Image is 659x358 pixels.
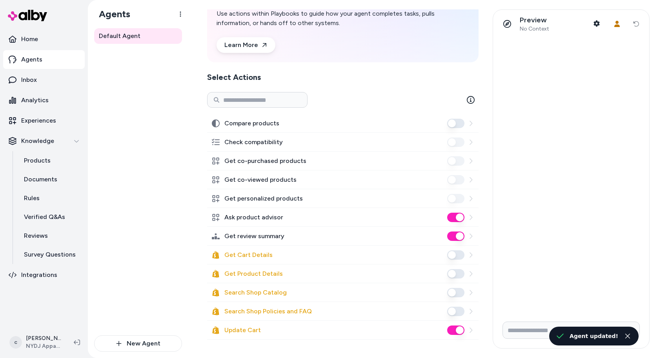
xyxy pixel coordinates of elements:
input: Write your prompt here [502,322,640,339]
label: Check compatibility [224,137,283,147]
p: Documents [24,175,57,184]
button: Knowledge [3,132,85,150]
label: Get Product Details [224,269,283,278]
a: Rules [16,189,85,208]
button: New Agent [94,335,182,352]
a: Agents [3,50,85,69]
p: Survey Questions [24,250,76,259]
p: Agents [21,55,42,64]
label: Get Cart Details [224,250,273,260]
a: Products [16,151,85,170]
p: Analytics [21,96,49,105]
a: Default Agent [94,28,182,44]
a: Integrations [3,266,85,284]
a: Inbox [3,71,85,89]
p: Rules [24,193,40,203]
a: Experiences [3,111,85,130]
p: Preview [520,16,549,25]
h2: Select Actions [207,72,479,83]
p: Reviews [24,231,48,240]
p: [PERSON_NAME] [26,334,61,342]
label: Search Shop Catalog [224,288,287,297]
label: Get personalized products [224,194,303,203]
span: Default Agent [99,31,140,41]
h1: Agents [93,8,130,20]
p: Knowledge [21,136,54,146]
label: Search Shop Policies and FAQ [224,307,312,316]
p: Inbox [21,75,37,85]
span: c [9,336,22,349]
a: Verified Q&As [16,208,85,226]
div: Agent updated! [570,331,618,341]
p: Home [21,34,38,44]
p: Experiences [21,116,56,125]
label: Compare products [224,119,279,128]
span: NYDJ Apparel [26,342,61,350]
a: Analytics [3,91,85,110]
label: Ask product advisor [224,213,283,222]
a: Learn More [217,37,275,53]
label: Update Cart [224,325,261,335]
img: alby Logo [8,10,47,21]
span: No Context [520,25,549,33]
label: Get co-viewed products [224,175,297,184]
label: Get co-purchased products [224,156,306,166]
label: Get review summary [224,231,284,241]
a: Reviews [16,226,85,245]
p: Use actions within Playbooks to guide how your agent completes tasks, pulls information, or hands... [217,9,469,28]
a: Survey Questions [16,245,85,264]
p: Integrations [21,270,57,280]
p: Products [24,156,51,165]
a: Documents [16,170,85,189]
button: c[PERSON_NAME]NYDJ Apparel [5,330,67,355]
p: Verified Q&As [24,212,65,222]
button: Close toast [623,331,632,341]
a: Home [3,30,85,49]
